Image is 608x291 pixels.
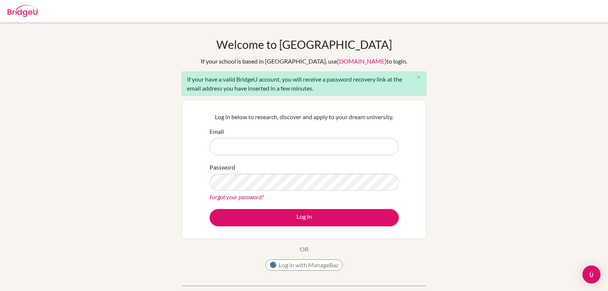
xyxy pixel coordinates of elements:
[182,71,426,96] div: If your have a valid BridgeU account, you will receive a password recovery link at the email addr...
[582,265,600,283] div: Open Intercom Messenger
[210,163,235,172] label: Password
[201,57,407,66] div: If your school is based in [GEOGRAPHIC_DATA], use to login.
[210,127,224,136] label: Email
[8,5,38,17] img: Bridge-U
[337,58,386,65] a: [DOMAIN_NAME]
[265,259,343,271] button: Log in with ManageBac
[411,72,426,83] button: Close
[210,112,399,121] p: Log in below to research, discover and apply to your dream university.
[210,209,399,226] button: Log in
[416,74,421,80] i: close
[216,38,392,51] h1: Welcome to [GEOGRAPHIC_DATA]
[210,193,264,200] a: Forgot your password?
[300,245,309,254] p: OR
